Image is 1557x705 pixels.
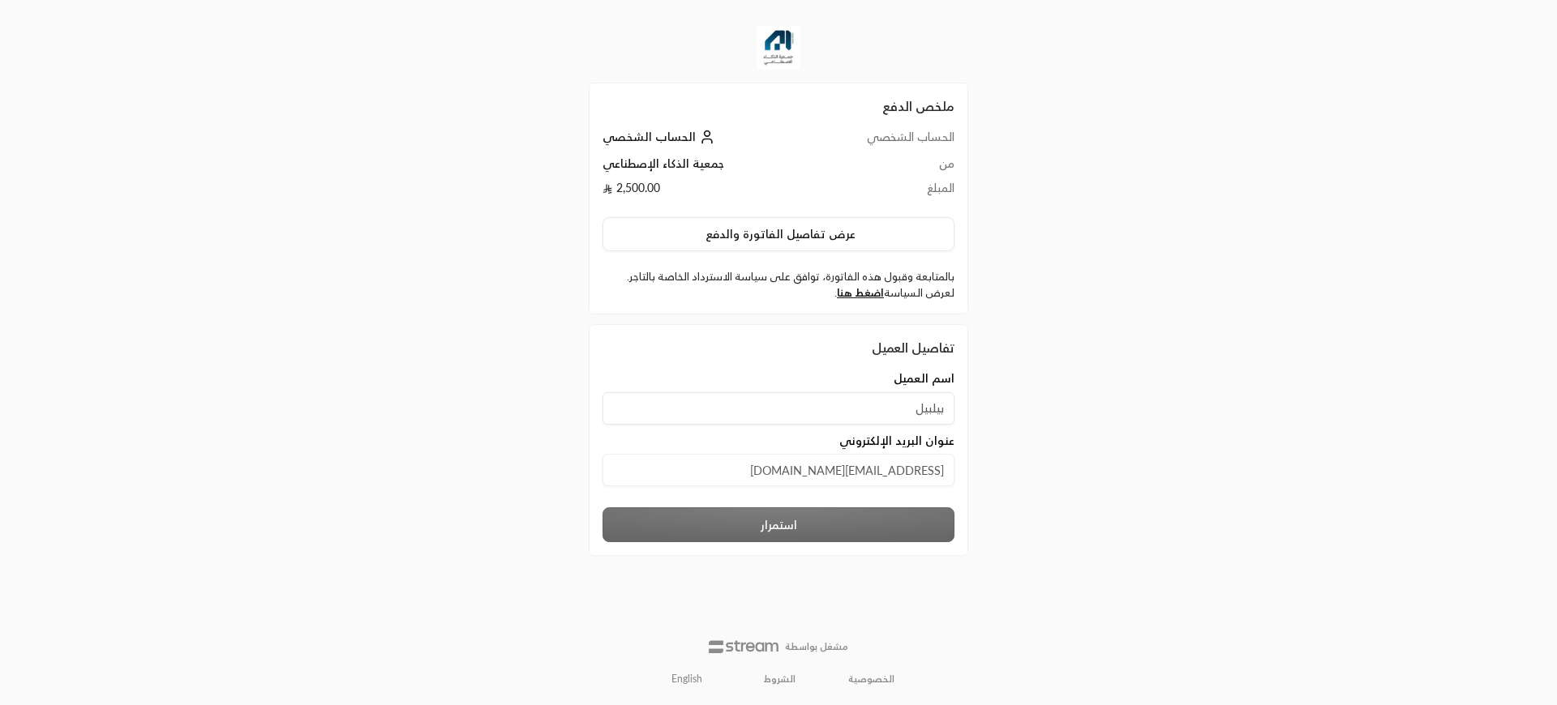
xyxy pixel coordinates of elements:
img: Company Logo [757,26,800,70]
button: عرض تفاصيل الفاتورة والدفع [603,217,954,251]
a: الخصوصية [848,673,894,686]
p: مشغل بواسطة [785,640,848,653]
div: تفاصيل العميل [603,338,954,357]
a: اضغط هنا [837,286,884,299]
td: 2,500.00 [603,180,807,204]
input: اسم العميل [603,392,954,425]
span: الحساب الشخصي [603,130,696,143]
a: الحساب الشخصي [603,130,718,143]
label: بالمتابعة وقبول هذه الفاتورة، توافق على سياسة الاسترداد الخاصة بالتاجر. لعرض السياسة . [603,269,954,301]
td: جمعية الذكاء الإصطناعي [603,156,807,180]
input: عنوان البريد الإلكتروني [603,454,954,486]
td: الحساب الشخصي [807,129,954,156]
a: الشروط [764,673,796,686]
td: من [807,156,954,180]
a: English [663,666,711,692]
span: عنوان البريد الإلكتروني [839,433,954,449]
h2: ملخص الدفع [603,96,954,116]
td: المبلغ [807,180,954,204]
span: اسم العميل [894,370,954,387]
